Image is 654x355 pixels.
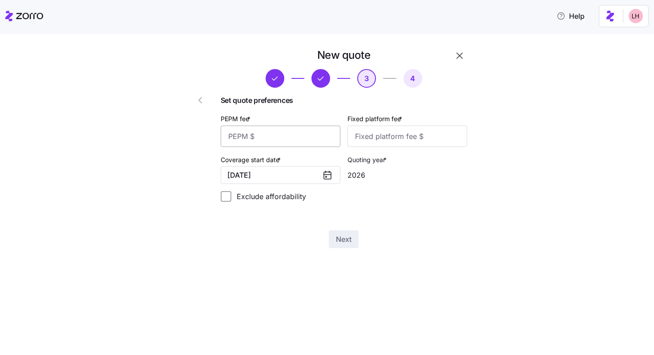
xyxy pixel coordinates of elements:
[347,114,404,124] label: Fixed platform fee
[347,155,388,165] label: Quoting year
[404,69,422,88] button: 4
[347,126,467,147] input: Fixed platform fee $
[317,48,371,62] h1: New quote
[629,9,643,23] img: 8ac9784bd0c5ae1e7e1202a2aac67deb
[221,126,340,147] input: PEPM $
[329,230,359,248] button: Next
[221,95,467,106] span: Set quote preferences
[557,11,585,21] span: Help
[221,155,283,165] label: Coverage start date
[221,114,252,124] label: PEPM fee
[336,234,351,245] span: Next
[357,69,376,88] button: 3
[231,191,306,202] label: Exclude affordability
[549,7,592,25] button: Help
[221,166,340,184] button: [DATE]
